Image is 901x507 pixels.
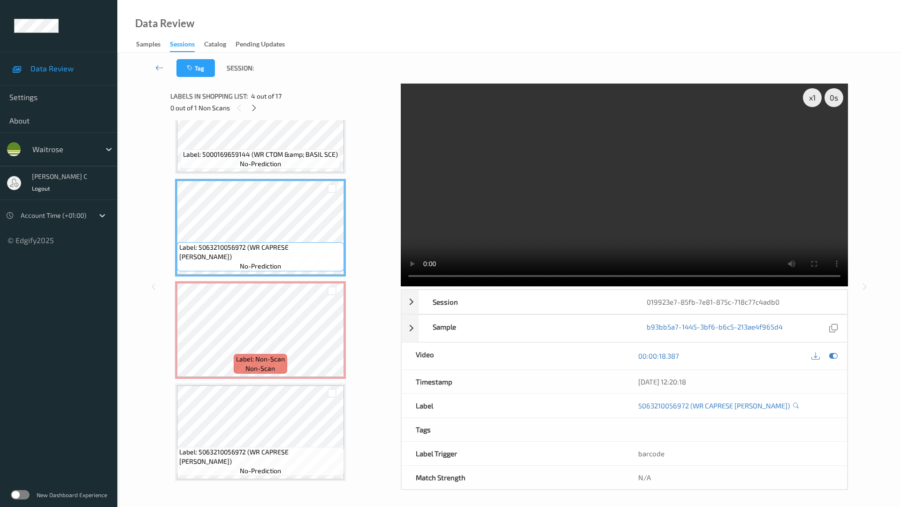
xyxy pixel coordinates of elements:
[402,370,625,393] div: Timestamp
[183,150,338,159] span: Label: 5000169659144 (WR CTOM &amp; BASIL SCE)
[419,290,633,314] div: Session
[179,447,341,466] span: Label: 5063210056972 (WR CAPRESE [PERSON_NAME])
[236,39,285,51] div: Pending Updates
[402,466,625,489] div: Match Strength
[803,88,822,107] div: x 1
[624,466,847,489] div: N/A
[170,39,195,52] div: Sessions
[204,38,236,51] a: Catalog
[135,19,194,28] div: Data Review
[402,418,625,441] div: Tags
[402,343,625,369] div: Video
[136,39,160,51] div: Samples
[170,92,248,101] span: Labels in shopping list:
[245,364,275,373] span: non-scan
[638,377,833,386] div: [DATE] 12:20:18
[170,38,204,52] a: Sessions
[204,39,226,51] div: Catalog
[402,442,625,465] div: Label Trigger
[179,243,341,261] span: Label: 5063210056972 (WR CAPRESE [PERSON_NAME])
[647,322,783,335] a: b93bb5a7-1445-3bf6-b6c5-213ae4f965d4
[236,38,294,51] a: Pending Updates
[401,315,848,342] div: Sampleb93bb5a7-1445-3bf6-b6c5-213ae4f965d4
[240,466,281,476] span: no-prediction
[227,63,254,73] span: Session:
[633,290,847,314] div: 019923e7-85fb-7e81-875c-718c77c4adb0
[402,394,625,417] div: Label
[825,88,843,107] div: 0 s
[638,401,790,410] a: 5063210056972 (WR CAPRESE [PERSON_NAME])
[170,102,394,114] div: 0 out of 1 Non Scans
[251,92,282,101] span: 4 out of 17
[240,159,281,169] span: no-prediction
[419,315,633,342] div: Sample
[236,354,285,364] span: Label: Non-Scan
[624,442,847,465] div: barcode
[638,351,679,361] a: 00:00:18.387
[176,59,215,77] button: Tag
[136,38,170,51] a: Samples
[240,261,281,271] span: no-prediction
[401,290,848,314] div: Session019923e7-85fb-7e81-875c-718c77c4adb0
